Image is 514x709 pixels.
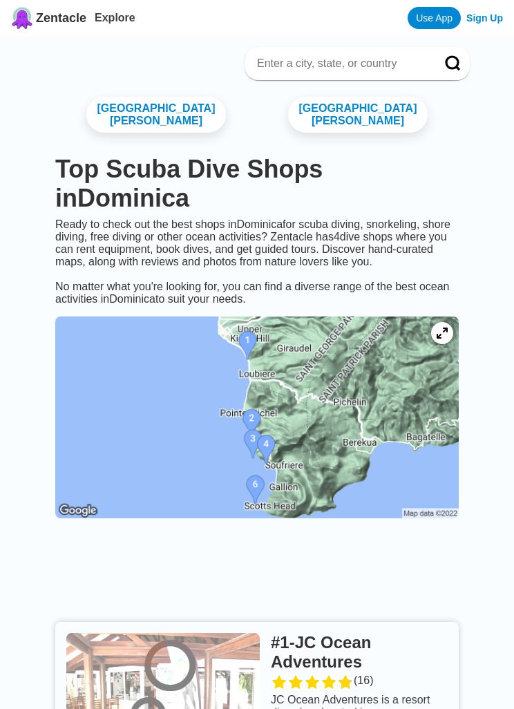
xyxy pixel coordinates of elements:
[55,155,459,213] h1: Top Scuba Dive Shops in Dominica
[466,12,503,23] a: Sign Up
[44,218,470,305] div: Ready to check out the best shops in Dominica for scuba diving, snorkeling, shore diving, free di...
[55,316,459,518] img: Dominica dive site map
[408,7,461,29] a: Use App
[86,97,227,133] a: [GEOGRAPHIC_DATA][PERSON_NAME]
[36,11,86,26] span: Zentacle
[44,305,470,532] a: Dominica dive site map
[256,57,426,70] input: Enter a city, state, or country
[95,12,135,23] a: Explore
[11,7,86,29] a: Zentacle logoZentacle
[288,97,428,133] a: [GEOGRAPHIC_DATA][PERSON_NAME]
[11,7,33,29] img: Zentacle logo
